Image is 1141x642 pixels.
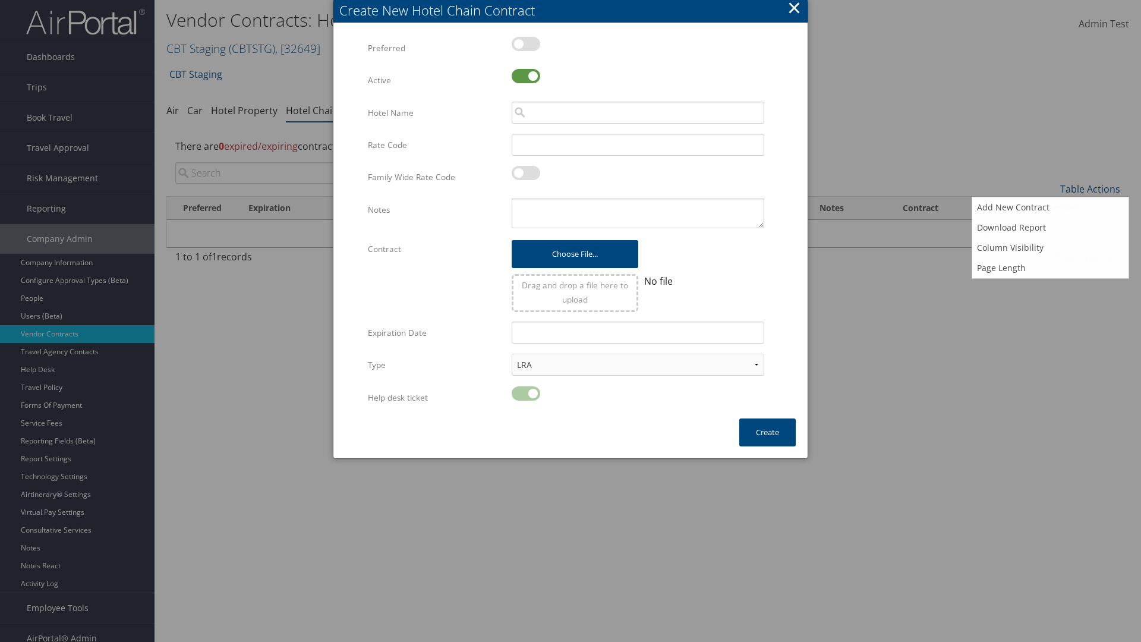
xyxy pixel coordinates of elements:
[368,354,503,376] label: Type
[368,386,503,409] label: Help desk ticket
[644,275,673,288] span: No file
[972,197,1129,218] a: Add New Contract
[368,69,503,92] label: Active
[368,199,503,221] label: Notes
[972,238,1129,258] a: Column Visibility
[368,166,503,188] label: Family Wide Rate Code
[972,258,1129,278] a: Page Length
[368,37,503,59] label: Preferred
[368,238,503,260] label: Contract
[739,418,796,446] button: Create
[368,134,503,156] label: Rate Code
[972,218,1129,238] a: Download Report
[522,279,628,305] span: Drag and drop a file here to upload
[368,102,503,124] label: Hotel Name
[368,322,503,344] label: Expiration Date
[339,1,808,20] div: Create New Hotel Chain Contract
